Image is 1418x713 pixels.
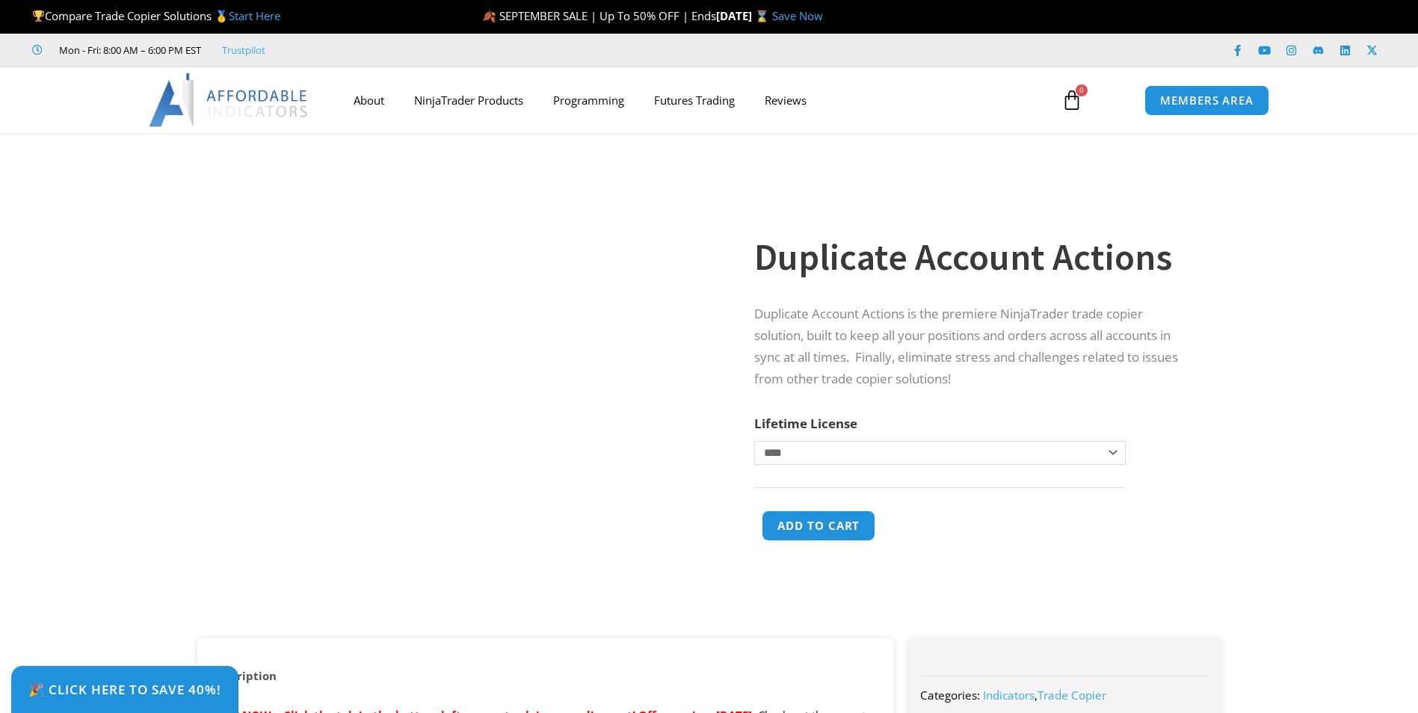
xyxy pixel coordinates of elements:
[639,83,750,117] a: Futures Trading
[1039,78,1105,122] a: 0
[482,8,716,23] span: 🍂 SEPTEMBER SALE | Up To 50% OFF | Ends
[339,83,399,117] a: About
[1160,95,1254,106] span: MEMBERS AREA
[750,83,821,117] a: Reviews
[754,303,1191,390] p: Duplicate Account Actions is the premiere NinjaTrader trade copier solution, built to keep all yo...
[229,8,280,23] a: Start Here
[1076,84,1088,96] span: 0
[33,10,44,22] img: 🏆
[399,83,538,117] a: NinjaTrader Products
[538,83,639,117] a: Programming
[772,8,823,23] a: Save Now
[28,683,221,696] span: 🎉 Click Here to save 40%!
[11,666,238,713] a: 🎉 Click Here to save 40%!
[716,8,772,23] strong: [DATE] ⌛
[197,661,290,691] a: Description
[149,73,309,127] img: LogoAI | Affordable Indicators – NinjaTrader
[222,41,265,59] a: Trustpilot
[32,8,280,23] span: Compare Trade Copier Solutions 🥇
[55,41,201,59] span: Mon - Fri: 8:00 AM – 6:00 PM EST
[754,415,857,432] label: Lifetime License
[339,83,1044,117] nav: Menu
[1144,85,1269,116] a: MEMBERS AREA
[762,510,875,541] button: Add to cart
[754,231,1191,283] h1: Duplicate Account Actions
